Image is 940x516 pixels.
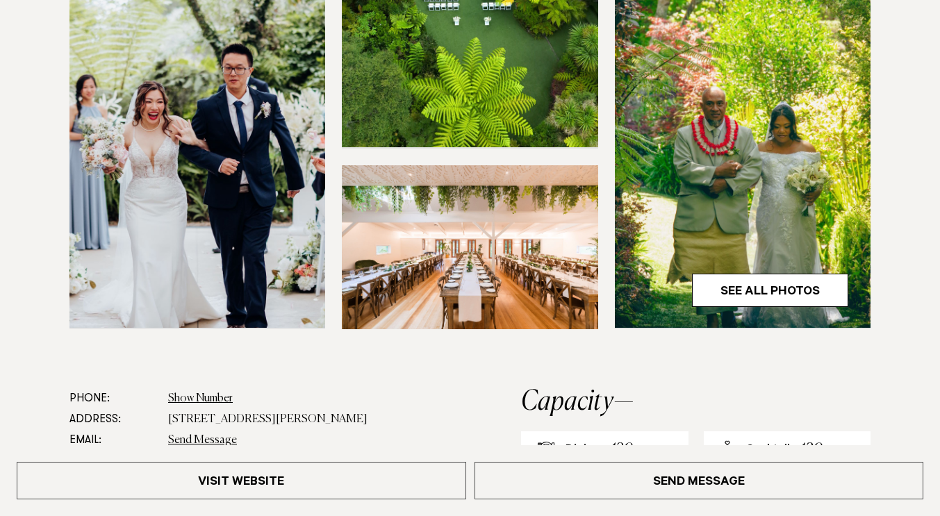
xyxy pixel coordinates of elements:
dt: Address: [69,409,157,430]
dd: [STREET_ADDRESS][PERSON_NAME] [168,409,431,430]
a: See All Photos [692,274,848,307]
a: Visit Website [17,462,466,499]
div: Dining [566,442,600,459]
div: Cocktail [745,442,790,459]
a: Send Message [475,462,924,499]
div: 120 [801,438,823,463]
dt: Email: [69,430,157,451]
a: Show Number [168,393,233,404]
img: Indoor reception styling Auckland [342,165,597,329]
h2: Capacity [521,388,871,416]
a: Send Message [168,435,237,446]
div: 120 [611,438,633,463]
dt: Phone: [69,388,157,409]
